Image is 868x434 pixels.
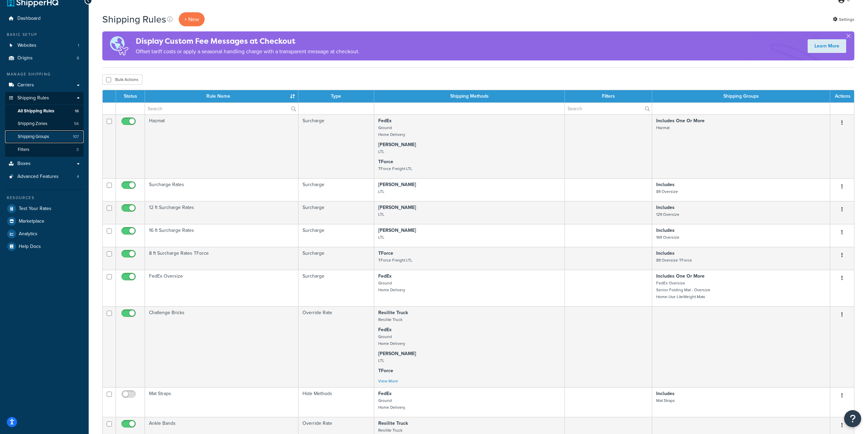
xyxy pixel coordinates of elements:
a: Advanced Features 4 [5,170,84,183]
th: Shipping Methods [374,90,565,102]
small: FedEx Oversize Senior Folding Mat - Oversize Home-Use LiteWeight Mats [656,280,710,300]
img: duties-banner-06bc72dcb5fe05cb3f9472aba00be2ae8eb53ab6f0d8bb03d382ba314ac3c341.png [102,31,136,60]
a: Dashboard [5,12,84,25]
td: Surcharge [298,224,374,247]
strong: Includes One Or More [656,117,705,124]
strong: TForce [378,367,393,374]
p: Offset tariff costs or apply a seasonal handling charge with a transparent message at checkout. [136,47,359,56]
small: 16ft Oversize [656,234,679,240]
th: Rule Name : activate to sort column ascending [145,90,298,102]
small: 8ft Oversize [656,188,678,195]
strong: Resilite Truck [378,420,408,427]
span: Filters [18,147,29,153]
span: Marketplace [19,219,44,224]
div: Manage Shipping [5,71,84,77]
li: Filters [5,143,84,156]
a: Settings [833,15,854,24]
input: Search [145,103,298,114]
small: Hazmat [656,125,670,131]
li: Shipping Zones [5,117,84,130]
strong: FedEx [378,326,392,333]
small: Ground Home Delivery [378,334,405,347]
a: All Shipping Rules 16 [5,105,84,117]
strong: Includes [656,204,675,211]
a: Shipping Groups 107 [5,130,84,143]
a: Analytics [5,228,84,240]
strong: [PERSON_NAME] [378,227,416,234]
strong: Includes One Or More [656,272,705,280]
td: Hazmat [145,114,298,178]
small: Resilite Truck [378,317,402,323]
td: 8 ft Surcharge Rates TForce [145,247,298,270]
td: Mat Straps [145,387,298,417]
th: Type [298,90,374,102]
small: TForce Freight LTL [378,257,412,263]
small: LTL [378,211,384,218]
span: Shipping Rules [17,95,49,101]
li: Advanced Features [5,170,84,183]
a: Boxes [5,157,84,170]
h4: Display Custom Fee Messages at Checkout [136,36,359,47]
small: Ground Home Delivery [378,125,405,138]
td: Challenge Bricks [145,306,298,387]
small: 8ft Oversize TForce [656,257,692,263]
a: Help Docs [5,240,84,253]
td: Surcharge [298,201,374,224]
span: 4 [77,174,79,180]
span: All Shipping Rules [18,108,54,114]
small: TForce Freight LTL [378,166,412,172]
li: All Shipping Rules [5,105,84,117]
th: Status [116,90,145,102]
small: Mat Straps [656,397,675,404]
div: Basic Setup [5,32,84,38]
span: Dashboard [17,16,41,22]
small: LTL [378,234,384,240]
td: Override Rate [298,306,374,387]
td: Surcharge [298,247,374,270]
li: Shipping Groups [5,130,84,143]
strong: Includes [656,227,675,234]
strong: Includes [656,390,675,397]
span: Analytics [19,231,38,237]
strong: Resilite Truck [378,309,408,316]
span: 107 [73,134,79,140]
span: 56 [74,121,79,127]
td: Surcharge [298,178,374,201]
strong: TForce [378,158,393,165]
div: Resources [5,195,84,201]
td: Surcharge [298,114,374,178]
span: Boxes [17,161,31,167]
small: Ground Home Delivery [378,397,405,410]
strong: FedEx [378,272,392,280]
small: LTL [378,188,384,195]
button: Bulk Actions [102,74,142,85]
small: LTL [378,358,384,364]
strong: [PERSON_NAME] [378,204,416,211]
p: + New [179,12,205,26]
th: Actions [830,90,854,102]
strong: Includes [656,181,675,188]
input: Search [565,103,652,114]
td: 12 ft Surcharge Rates [145,201,298,224]
span: Advanced Features [17,174,59,180]
a: Marketplace [5,215,84,227]
span: 8 [77,55,79,61]
td: 16 ft Surcharge Rates [145,224,298,247]
li: Test Your Rates [5,202,84,215]
strong: Includes [656,250,675,257]
span: Shipping Zones [18,121,47,127]
strong: [PERSON_NAME] [378,141,416,148]
td: Surcharge Rates [145,178,298,201]
span: Websites [17,43,36,48]
span: 16 [75,108,79,114]
th: Filters [565,90,652,102]
td: Surcharge [298,270,374,306]
span: 3 [76,147,79,153]
a: Filters 3 [5,143,84,156]
a: Carriers [5,79,84,92]
span: Test Your Rates [19,206,52,212]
